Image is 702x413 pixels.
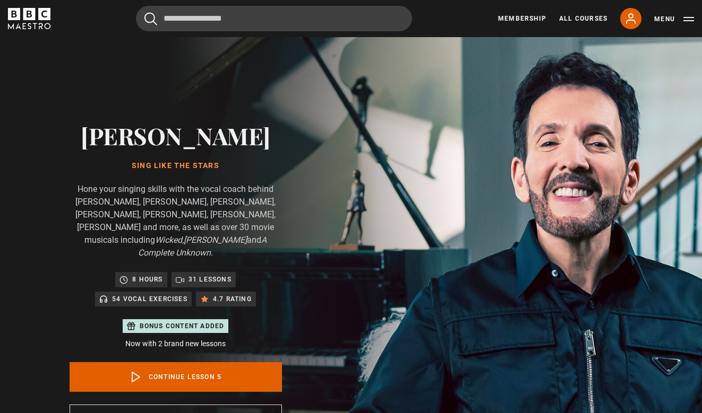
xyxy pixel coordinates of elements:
p: 54 Vocal Exercises [112,294,187,304]
a: Continue lesson 5 [70,362,282,392]
h1: Sing Like the Stars [70,162,282,170]
p: Bonus content added [140,321,225,331]
p: 31 lessons [189,274,232,285]
button: Toggle navigation [654,14,694,24]
a: Membership [498,14,546,23]
p: Now with 2 brand new lessons [70,338,282,349]
p: Hone your singing skills with the vocal coach behind [PERSON_NAME], [PERSON_NAME], [PERSON_NAME],... [70,183,282,259]
i: Wicked [155,235,182,245]
a: All Courses [559,14,607,23]
svg: BBC Maestro [8,8,50,29]
p: 8 hours [132,274,162,285]
i: [PERSON_NAME] [184,235,247,245]
h2: [PERSON_NAME] [70,122,282,149]
input: Search [136,6,412,31]
button: Submit the search query [144,12,157,25]
p: 4.7 rating [213,294,252,304]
